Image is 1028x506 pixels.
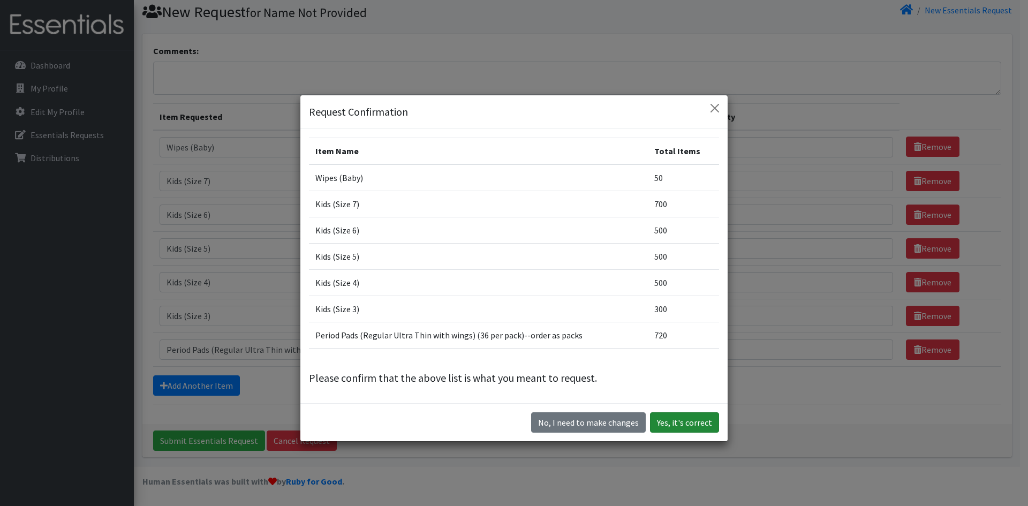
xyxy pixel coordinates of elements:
td: 50 [648,164,719,191]
td: 500 [648,243,719,269]
td: Kids (Size 3) [309,296,648,322]
td: Kids (Size 4) [309,269,648,296]
th: Item Name [309,138,648,164]
button: Close [706,100,723,117]
h5: Request Confirmation [309,104,408,120]
td: 500 [648,217,719,243]
td: Kids (Size 7) [309,191,648,217]
td: 700 [648,191,719,217]
p: Please confirm that the above list is what you meant to request. [309,370,719,386]
td: 500 [648,269,719,296]
td: Wipes (Baby) [309,164,648,191]
th: Total Items [648,138,719,164]
td: Kids (Size 6) [309,217,648,243]
td: Period Pads (Regular Ultra Thin with wings) (36 per pack)--order as packs [309,322,648,348]
button: No I need to make changes [531,412,646,433]
button: Yes, it's correct [650,412,719,433]
td: 720 [648,322,719,348]
td: Kids (Size 5) [309,243,648,269]
td: 300 [648,296,719,322]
